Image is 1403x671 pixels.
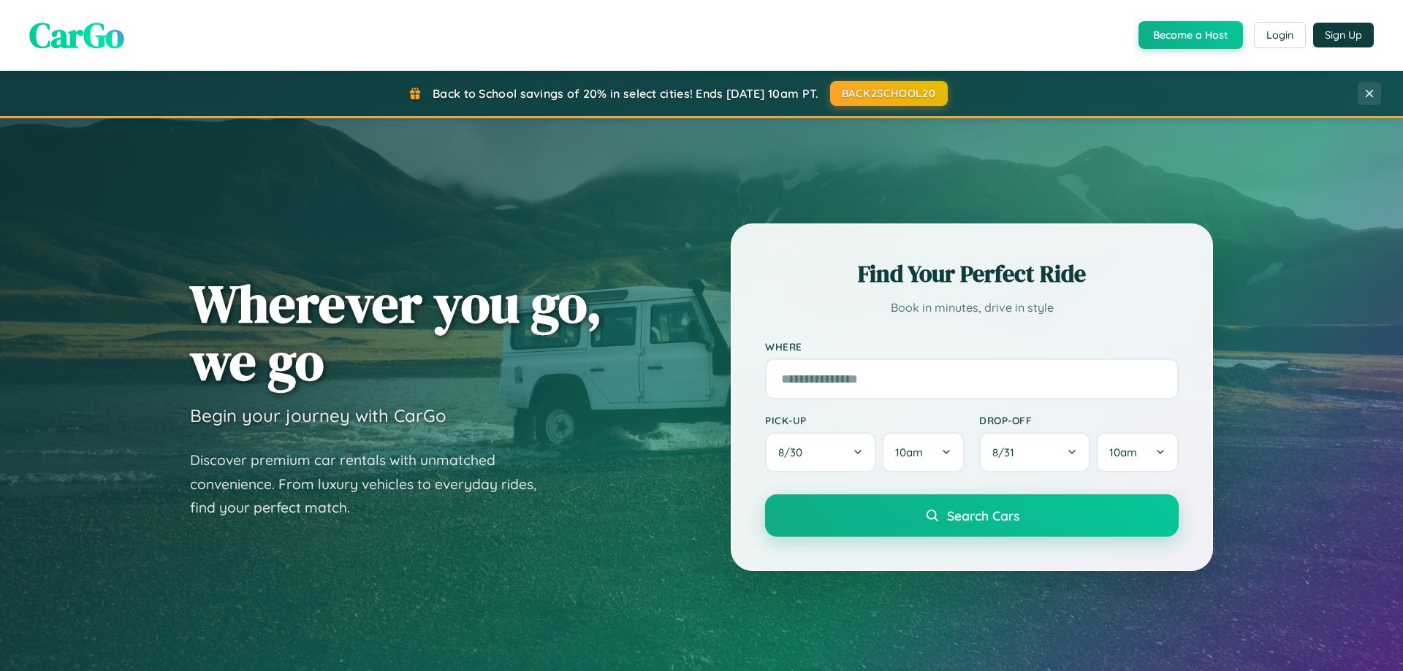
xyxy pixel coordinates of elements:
label: Pick-up [765,414,965,426]
button: 10am [1096,432,1179,472]
label: Drop-off [979,414,1179,426]
span: 8 / 30 [778,445,810,459]
button: 8/31 [979,432,1090,472]
h2: Find Your Perfect Ride [765,258,1179,290]
span: Search Cars [947,507,1019,524]
p: Discover premium car rentals with unmatched convenience. From luxury vehicles to everyday rides, ... [190,448,555,520]
button: BACK2SCHOOL20 [830,81,948,106]
h1: Wherever you go, we go [190,275,602,390]
span: 10am [1109,445,1137,459]
h3: Begin your journey with CarGo [190,404,446,426]
button: Search Cars [765,494,1179,537]
button: Become a Host [1138,21,1243,49]
span: CarGo [29,11,124,59]
button: Login [1254,22,1306,48]
label: Where [765,340,1179,353]
span: Back to School savings of 20% in select cities! Ends [DATE] 10am PT. [433,86,818,101]
button: 10am [882,432,965,472]
span: 8 / 31 [992,445,1022,459]
p: Book in minutes, drive in style [765,297,1179,318]
span: 10am [895,445,923,459]
button: 8/30 [765,432,876,472]
button: Sign Up [1313,23,1374,47]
